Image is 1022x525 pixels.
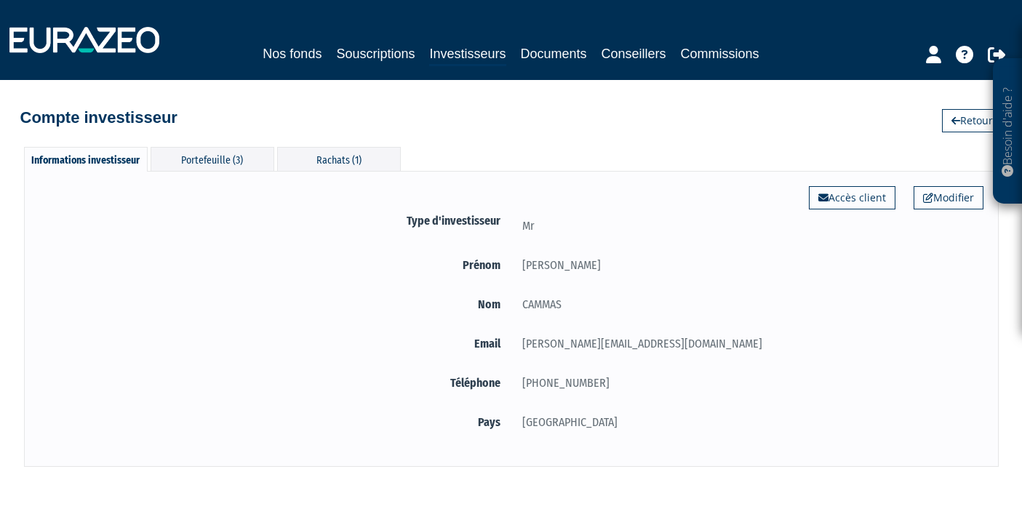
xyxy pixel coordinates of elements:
[24,147,148,172] div: Informations investisseur
[511,295,983,313] div: CAMMAS
[942,109,1002,132] a: Retour
[20,109,177,127] h4: Compte investisseur
[39,374,511,392] label: Téléphone
[277,147,401,171] div: Rachats (1)
[999,66,1016,197] p: Besoin d'aide ?
[263,44,322,64] a: Nos fonds
[511,256,983,274] div: [PERSON_NAME]
[511,413,983,431] div: [GEOGRAPHIC_DATA]
[511,217,983,235] div: Mr
[39,295,511,313] label: Nom
[429,44,506,66] a: Investisseurs
[914,186,983,209] a: Modifier
[521,44,587,64] a: Documents
[511,374,983,392] div: [PHONE_NUMBER]
[809,186,895,209] a: Accès client
[39,334,511,353] label: Email
[681,44,759,64] a: Commissions
[39,413,511,431] label: Pays
[39,256,511,274] label: Prénom
[9,27,159,53] img: 1732889491-logotype_eurazeo_blanc_rvb.png
[602,44,666,64] a: Conseillers
[511,334,983,353] div: [PERSON_NAME][EMAIL_ADDRESS][DOMAIN_NAME]
[336,44,415,64] a: Souscriptions
[151,147,274,171] div: Portefeuille (3)
[39,212,511,230] label: Type d'investisseur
